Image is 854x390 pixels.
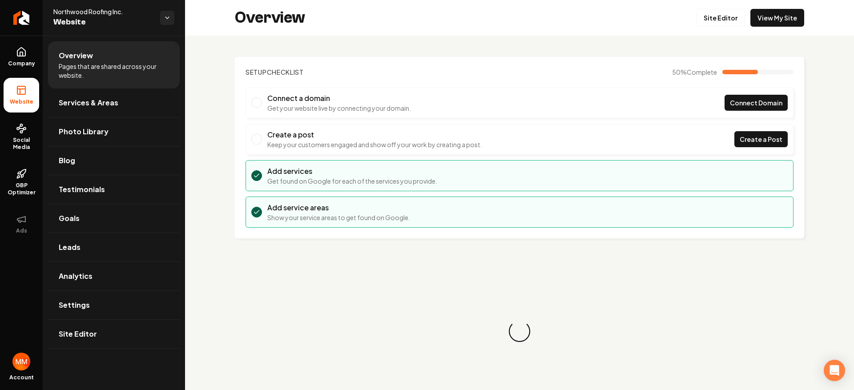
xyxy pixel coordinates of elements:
span: Ads [12,227,31,234]
span: Setup [246,68,267,76]
span: Goals [59,213,80,224]
h2: Checklist [246,68,304,76]
span: Blog [59,155,75,166]
a: Goals [48,204,180,233]
span: Overview [59,50,93,61]
a: Services & Areas [48,88,180,117]
span: Create a Post [740,135,782,144]
a: Blog [48,146,180,175]
p: Get your website live by connecting your domain. [267,104,411,113]
span: Analytics [59,271,93,281]
span: Social Media [4,137,39,151]
img: Matthew Meyer [12,353,30,370]
h3: Add services [267,166,437,177]
span: Settings [59,300,90,310]
span: Pages that are shared across your website. [59,62,169,80]
span: GBP Optimizer [4,182,39,196]
span: Site Editor [59,329,97,339]
span: Northwood Roofing Inc. [53,7,153,16]
a: Analytics [48,262,180,290]
span: Account [9,374,34,381]
a: Settings [48,291,180,319]
span: Leads [59,242,81,253]
a: Social Media [4,116,39,158]
span: Testimonials [59,184,105,195]
span: Website [53,16,153,28]
span: Photo Library [59,126,109,137]
p: Keep your customers engaged and show off your work by creating a post. [267,140,482,149]
p: Get found on Google for each of the services you provide. [267,177,437,185]
a: Site Editor [48,320,180,348]
h2: Overview [235,9,305,27]
span: Company [4,60,39,67]
a: Testimonials [48,175,180,204]
a: View My Site [750,9,804,27]
a: GBP Optimizer [4,161,39,203]
h3: Connect a domain [267,93,411,104]
h3: Create a post [267,129,482,140]
button: Open user button [12,353,30,370]
div: Loading [507,319,532,344]
span: Services & Areas [59,97,118,108]
a: Leads [48,233,180,261]
p: Show your service areas to get found on Google. [267,213,410,222]
a: Connect Domain [725,95,788,111]
div: Open Intercom Messenger [824,360,845,381]
img: Rebolt Logo [13,11,30,25]
span: Connect Domain [730,98,782,108]
span: Website [6,98,37,105]
h3: Add service areas [267,202,410,213]
a: Company [4,40,39,74]
a: Create a Post [734,131,788,147]
a: Photo Library [48,117,180,146]
span: Complete [687,68,717,76]
a: Site Editor [696,9,745,27]
span: 50 % [672,68,717,76]
button: Ads [4,207,39,241]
